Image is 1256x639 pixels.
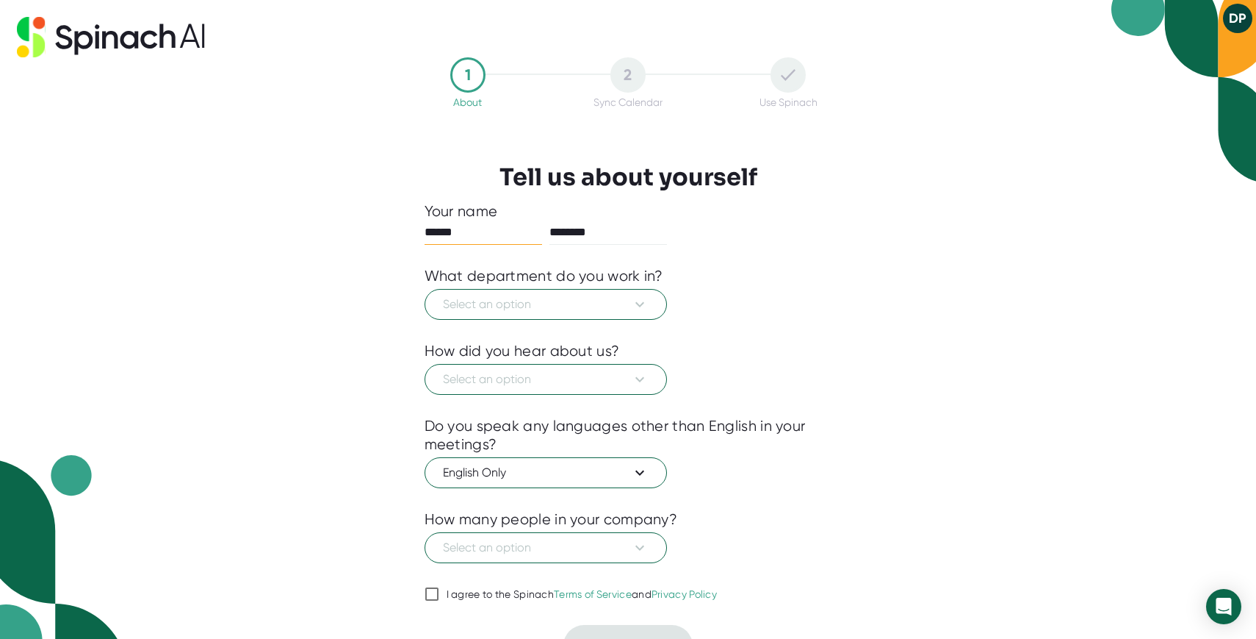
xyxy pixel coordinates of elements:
button: Select an option [425,364,667,395]
div: Sync Calendar [593,96,663,108]
span: English Only [443,464,649,482]
div: About [453,96,482,108]
div: Your name [425,202,832,221]
div: I agree to the Spinach and [447,588,718,601]
button: English Only [425,457,667,488]
div: Do you speak any languages other than English in your meetings? [425,417,832,454]
div: Open Intercom Messenger [1206,589,1241,624]
div: Use Spinach [759,96,818,108]
div: 1 [450,57,486,93]
button: DP [1223,4,1252,33]
button: Select an option [425,532,667,563]
h3: Tell us about yourself [499,163,757,191]
button: Select an option [425,289,667,320]
span: Select an option [443,371,649,388]
span: Select an option [443,539,649,557]
div: 2 [610,57,646,93]
div: What department do you work in? [425,267,663,285]
span: Select an option [443,296,649,313]
a: Privacy Policy [652,588,717,600]
a: Terms of Service [554,588,632,600]
div: How many people in your company? [425,510,678,529]
div: How did you hear about us? [425,342,620,360]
